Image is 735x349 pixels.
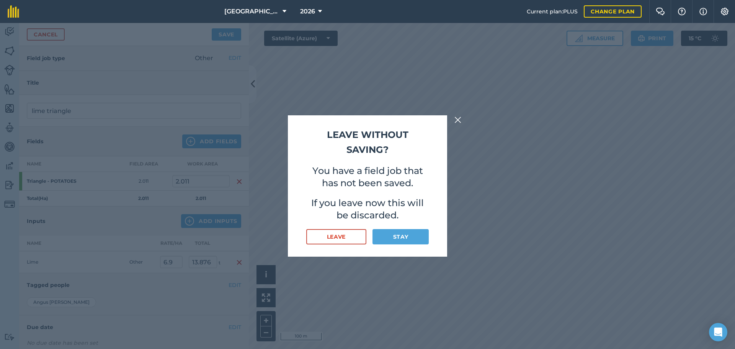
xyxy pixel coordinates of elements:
p: You have a field job that has not been saved. [306,165,429,189]
h2: Leave without saving? [306,128,429,157]
img: A cog icon [720,8,729,15]
img: svg+xml;base64,PHN2ZyB4bWxucz0iaHR0cDovL3d3dy53My5vcmcvMjAwMC9zdmciIHdpZHRoPSIxNyIgaGVpZ2h0PSIxNy... [699,7,707,16]
span: [GEOGRAPHIC_DATA] [224,7,279,16]
img: A question mark icon [677,8,686,15]
span: 2026 [300,7,315,16]
img: Two speech bubbles overlapping with the left bubble in the forefront [656,8,665,15]
img: fieldmargin Logo [8,5,19,18]
span: Current plan : PLUS [527,7,578,16]
p: If you leave now this will be discarded. [306,197,429,221]
button: Stay [372,229,429,244]
div: Open Intercom Messenger [709,323,727,341]
a: Change plan [584,5,642,18]
img: svg+xml;base64,PHN2ZyB4bWxucz0iaHR0cDovL3d3dy53My5vcmcvMjAwMC9zdmciIHdpZHRoPSIyMiIgaGVpZ2h0PSIzMC... [454,115,461,125]
button: Leave [306,229,366,244]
